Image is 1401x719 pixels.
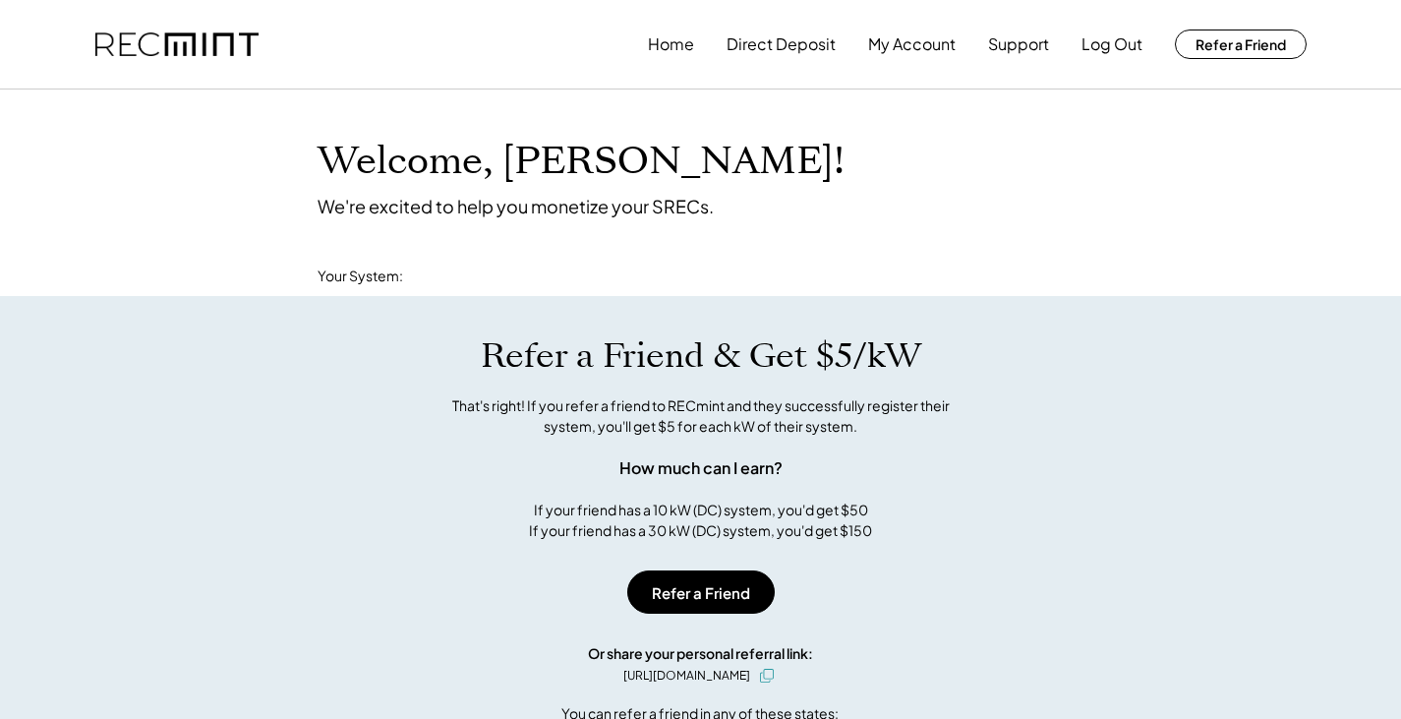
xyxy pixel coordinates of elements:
[1175,30,1307,59] button: Refer a Friend
[529,500,872,541] div: If your friend has a 10 kW (DC) system, you'd get $50 If your friend has a 30 kW (DC) system, you...
[988,25,1049,64] button: Support
[627,570,775,614] button: Refer a Friend
[588,643,813,664] div: Or share your personal referral link:
[481,335,921,377] h1: Refer a Friend & Get $5/kW
[727,25,836,64] button: Direct Deposit
[318,139,845,185] h1: Welcome, [PERSON_NAME]!
[1081,25,1142,64] button: Log Out
[868,25,956,64] button: My Account
[95,32,259,57] img: recmint-logotype%403x.png
[755,664,779,688] button: click to copy
[619,456,783,480] div: How much can I earn?
[318,195,714,217] div: We're excited to help you monetize your SRECs.
[648,25,694,64] button: Home
[318,267,403,286] div: Your System:
[431,395,971,437] div: That's right! If you refer a friend to RECmint and they successfully register their system, you'l...
[623,667,750,685] div: [URL][DOMAIN_NAME]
